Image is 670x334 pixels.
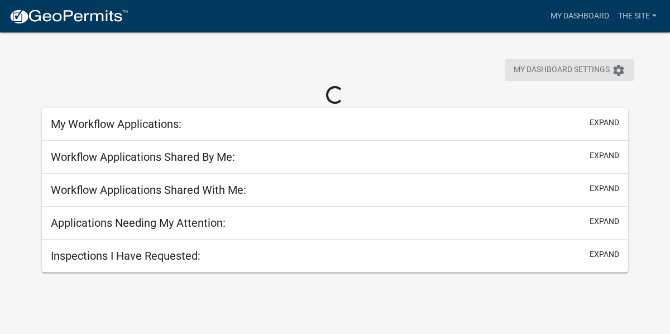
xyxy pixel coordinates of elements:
button: expand [590,183,619,194]
button: expand [590,216,619,227]
button: expand [590,150,619,161]
a: My Dashboard [546,6,614,27]
a: The Site [614,6,661,27]
h5: My Workflow Applications: [51,117,181,131]
i: settings [612,64,625,77]
h5: Inspections I Have Requested: [51,249,200,263]
button: expand [590,249,619,260]
button: My Dashboard Settingssettings [505,59,634,81]
h5: Workflow Applications Shared With Me: [51,183,246,197]
h5: Applications Needing My Attention: [51,216,226,230]
button: expand [590,117,619,128]
span: My Dashboard Settings [514,64,610,77]
h5: Workflow Applications Shared By Me: [51,150,235,164]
